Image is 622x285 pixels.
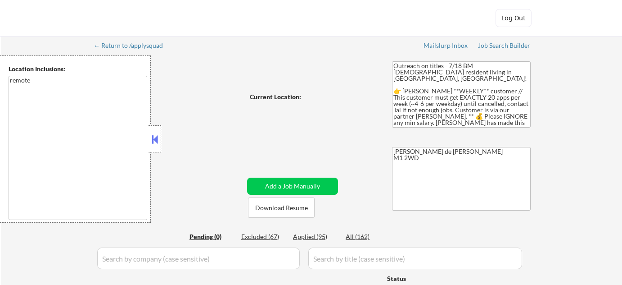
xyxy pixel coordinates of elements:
[308,248,522,269] input: Search by title (case sensitive)
[97,248,300,269] input: Search by company (case sensitive)
[496,9,532,27] button: Log Out
[241,232,286,241] div: Excluded (67)
[94,42,171,49] div: ← Return to /applysquad
[250,93,301,101] strong: Current Location:
[293,232,338,241] div: Applied (95)
[94,42,171,51] a: ← Return to /applysquad
[424,42,469,51] a: Mailslurp Inbox
[9,64,147,74] div: Location Inclusions:
[346,232,391,241] div: All (162)
[247,178,338,195] button: Add a Job Manually
[478,42,531,51] a: Job Search Builder
[248,198,315,218] button: Download Resume
[189,232,234,241] div: Pending (0)
[478,42,531,49] div: Job Search Builder
[424,42,469,49] div: Mailslurp Inbox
